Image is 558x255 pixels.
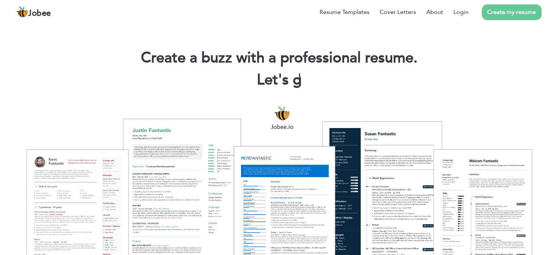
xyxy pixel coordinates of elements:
[426,8,443,17] a: About
[320,8,369,17] a: Resume Templates
[293,70,302,90] span: g
[11,70,547,90] h2: Let's
[28,10,51,18] span: Jobee
[453,8,468,17] a: Login
[11,48,547,68] h1: Create a buzz with a professional resume.
[298,70,301,90] span: |
[17,6,51,18] a: Jobee
[380,8,416,17] a: Cover Letters
[17,6,28,18] img: jobee.io
[482,4,541,20] a: Create my resume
